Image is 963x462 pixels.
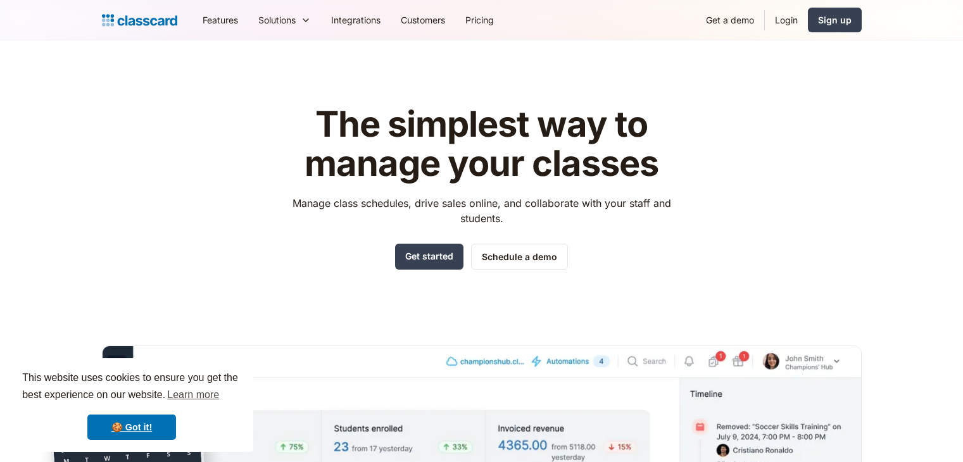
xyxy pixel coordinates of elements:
[808,8,862,32] a: Sign up
[248,6,321,34] div: Solutions
[391,6,455,34] a: Customers
[102,11,177,29] a: home
[22,370,241,404] span: This website uses cookies to ensure you get the best experience on our website.
[395,244,463,270] a: Get started
[321,6,391,34] a: Integrations
[765,6,808,34] a: Login
[818,13,852,27] div: Sign up
[165,385,221,404] a: learn more about cookies
[471,244,568,270] a: Schedule a demo
[192,6,248,34] a: Features
[87,415,176,440] a: dismiss cookie message
[280,196,683,226] p: Manage class schedules, drive sales online, and collaborate with your staff and students.
[258,13,296,27] div: Solutions
[696,6,764,34] a: Get a demo
[455,6,504,34] a: Pricing
[10,358,253,452] div: cookieconsent
[280,105,683,183] h1: The simplest way to manage your classes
